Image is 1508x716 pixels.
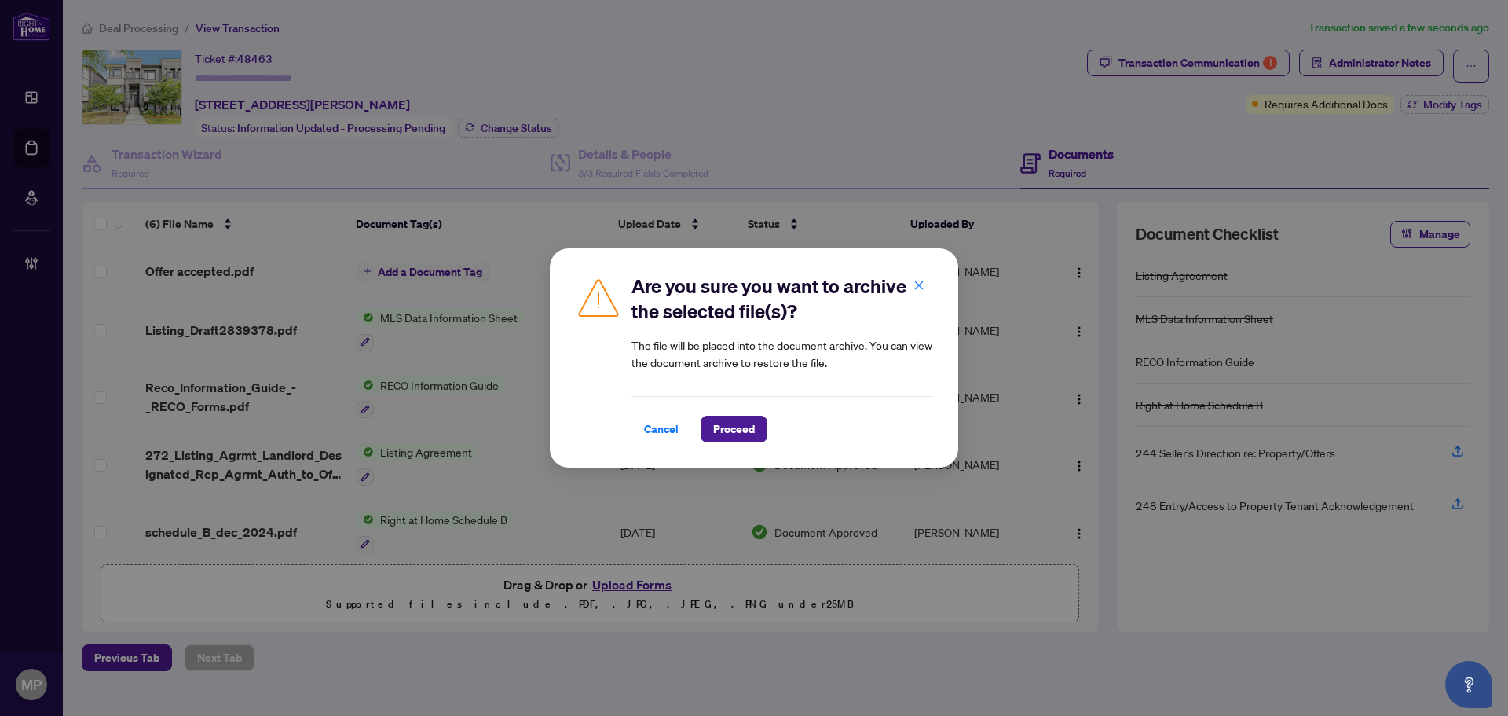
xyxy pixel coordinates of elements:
button: Open asap [1445,661,1492,708]
button: Proceed [701,416,767,442]
article: The file will be placed into the document archive. You can view the document archive to restore t... [631,336,933,371]
span: Cancel [644,417,679,442]
h2: Are you sure you want to archive the selected file(s)? [631,274,933,324]
span: Proceed [713,417,755,442]
button: Cancel [631,416,691,442]
img: Caution Icon [575,274,622,321]
span: close [913,280,924,291]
